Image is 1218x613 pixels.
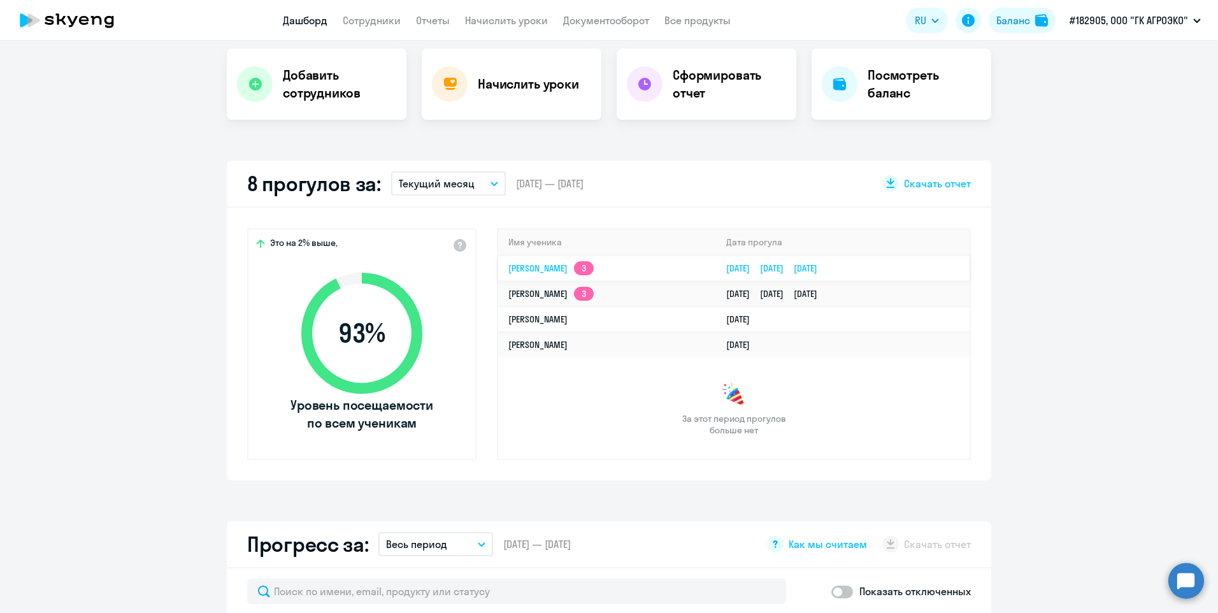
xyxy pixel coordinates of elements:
span: Как мы считаем [789,537,867,551]
a: [PERSON_NAME] [508,314,568,325]
a: Дашборд [283,14,327,27]
a: [DATE] [726,314,760,325]
img: balance [1035,14,1048,27]
input: Поиск по имени, email, продукту или статусу [247,579,786,604]
span: RU [915,13,926,28]
div: Баланс [996,13,1030,28]
a: Отчеты [416,14,450,27]
p: Показать отключенных [859,584,971,599]
a: [PERSON_NAME]3 [508,263,594,274]
button: #182905, ООО "ГК АГРОЭКО" [1063,5,1207,36]
span: [DATE] — [DATE] [516,177,584,191]
h4: Начислить уроки [478,75,579,93]
a: Все продукты [664,14,731,27]
app-skyeng-badge: 3 [574,261,594,275]
th: Дата прогула [716,229,970,256]
p: #182905, ООО "ГК АГРОЭКО" [1070,13,1188,28]
button: Весь период [378,532,493,556]
a: [PERSON_NAME] [508,339,568,350]
th: Имя ученика [498,229,716,256]
a: Документооборот [563,14,649,27]
button: Балансbalance [989,8,1056,33]
img: congrats [721,382,747,408]
a: [DATE][DATE][DATE] [726,263,828,274]
a: Сотрудники [343,14,401,27]
span: Скачать отчет [904,177,971,191]
button: RU [906,8,948,33]
h4: Посмотреть баланс [868,66,981,102]
p: Весь период [386,537,447,552]
span: [DATE] — [DATE] [503,537,571,551]
button: Текущий месяц [391,171,506,196]
h4: Добавить сотрудников [283,66,396,102]
h2: 8 прогулов за: [247,171,381,196]
app-skyeng-badge: 3 [574,287,594,301]
p: Текущий месяц [399,176,475,191]
h2: Прогресс за: [247,531,368,557]
span: Это на 2% выше, [270,237,338,252]
h4: Сформировать отчет [673,66,786,102]
a: Начислить уроки [465,14,548,27]
a: [DATE][DATE][DATE] [726,288,828,299]
span: За этот период прогулов больше нет [680,413,787,436]
span: 93 % [289,318,435,349]
a: [DATE] [726,339,760,350]
span: Уровень посещаемости по всем ученикам [289,396,435,432]
a: [PERSON_NAME]3 [508,288,594,299]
